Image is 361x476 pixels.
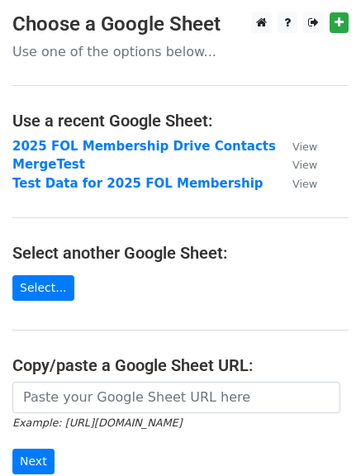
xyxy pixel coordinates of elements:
input: Next [12,449,55,474]
small: View [292,159,317,171]
a: View [276,176,317,191]
a: 2025 FOL Membership Drive Contacts [12,139,276,154]
h3: Choose a Google Sheet [12,12,349,36]
p: Use one of the options below... [12,43,349,60]
a: Select... [12,275,74,301]
a: View [276,157,317,172]
small: View [292,140,317,153]
small: View [292,178,317,190]
h4: Select another Google Sheet: [12,243,349,263]
a: Test Data for 2025 FOL Membership [12,176,264,191]
small: Example: [URL][DOMAIN_NAME] [12,416,182,429]
input: Paste your Google Sheet URL here [12,382,340,413]
a: View [276,139,317,154]
h4: Copy/paste a Google Sheet URL: [12,355,349,375]
a: MergeTest [12,157,85,172]
h4: Use a recent Google Sheet: [12,111,349,131]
